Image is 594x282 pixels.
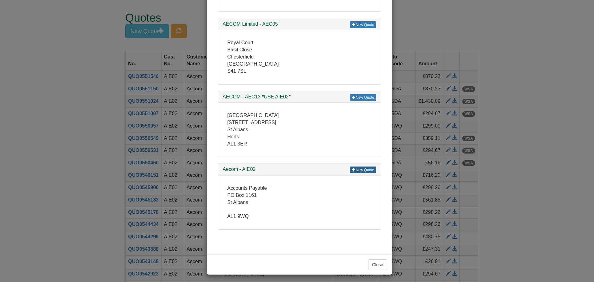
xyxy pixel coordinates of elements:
button: Close [368,259,387,270]
h3: AECOM - AEC13 *USE AIE02* [223,94,376,100]
a: New Quote [350,21,376,28]
span: St Albans [227,200,248,205]
span: Chesterfield [227,54,254,59]
span: S41 7SL [227,68,246,74]
span: Basil Close [227,47,252,52]
a: New Quote [350,167,376,173]
span: Accounts Payable [227,185,267,191]
span: Herts [227,134,239,139]
span: [STREET_ADDRESS] [227,120,276,125]
a: New Quote [350,94,376,101]
span: [GEOGRAPHIC_DATA] [227,61,279,67]
span: PO Box 1161 [227,193,257,198]
span: [GEOGRAPHIC_DATA] [227,113,279,118]
span: St Albans [227,127,248,132]
h3: AECOM Limited - AEC05 [223,21,376,27]
span: Royal Court [227,40,253,45]
h3: Aecom - AIE02 [223,167,376,172]
span: AL1 9WQ [227,214,249,219]
span: AL1 3ER [227,141,247,146]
